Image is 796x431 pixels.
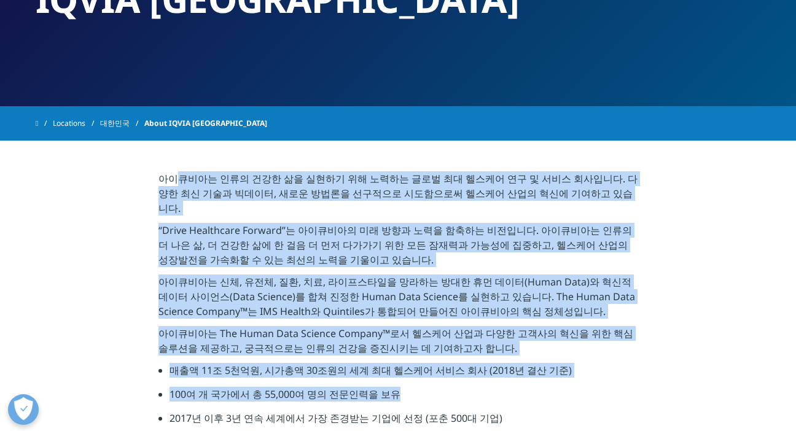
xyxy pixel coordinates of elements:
[158,171,638,223] p: 아이큐비아는 인류의 건강한 삶을 실현하기 위해 노력하는 글로벌 최대 헬스케어 연구 및 서비스 회사입니다. 다양한 최신 기술과 빅데이터, 새로운 방법론을 선구적으로 시도함으로써...
[170,363,638,387] li: 매출액 11조 5천억원, 시가총액 30조원의 세계 최대 헬스케어 서비스 회사 (2018년 결산 기준)
[158,274,638,326] p: 아이큐비아는 신체, 유전체, 질환, 치료, 라이프스타일을 망라하는 방대한 휴먼 데이터(Human Data)와 혁신적 데이터 사이언스(Data Science)를 합쳐 진정한 H...
[53,112,100,134] a: Locations
[8,394,39,425] button: 개방형 기본 설정
[158,223,638,274] p: “Drive Healthcare Forward”는 아이큐비아의 미래 방향과 노력을 함축하는 비전입니다. 아이큐비아는 인류의 더 나은 삶, 더 건강한 삶에 한 걸음 더 먼저 다...
[100,112,144,134] a: 대한민국
[144,112,267,134] span: About IQVIA [GEOGRAPHIC_DATA]
[170,387,638,411] li: 100여 개 국가에서 총 55,000여 명의 전문인력을 보유
[158,326,638,363] p: 아이큐비아는 The Human Data Science Company™로서 헬스케어 산업과 다양한 고객사의 혁신을 위한 핵심 솔루션을 제공하고, 궁극적으로는 인류의 건강을 증진...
